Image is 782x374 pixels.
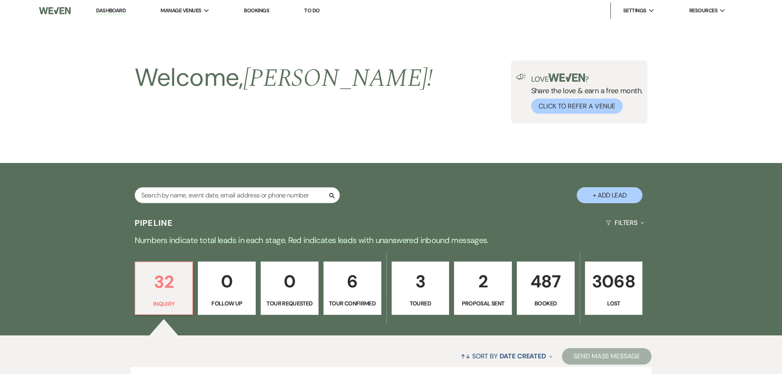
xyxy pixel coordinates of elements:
button: + Add Lead [577,187,642,203]
div: Share the love & earn a free month. [526,73,643,114]
a: To Do [304,7,319,14]
p: Follow Up [203,299,250,308]
p: 32 [140,268,188,296]
span: Resources [689,7,718,15]
p: Tour Requested [266,299,313,308]
p: Toured [397,299,444,308]
a: 3Toured [392,262,449,315]
input: Search by name, event date, email address or phone number [135,187,340,203]
span: Manage Venues [161,7,201,15]
h2: Welcome, [135,60,433,96]
p: Inquiry [140,299,188,308]
a: 32Inquiry [135,262,193,315]
p: 3068 [590,268,638,295]
span: Settings [623,7,647,15]
a: 487Booked [517,262,575,315]
span: ↑↓ [461,352,470,360]
p: 0 [266,268,313,295]
p: 487 [522,268,569,295]
p: Love ? [531,73,643,83]
span: [PERSON_NAME] ! [243,60,433,97]
p: Proposal Sent [459,299,507,308]
p: Tour Confirmed [329,299,376,308]
img: loud-speaker-illustration.svg [516,73,526,80]
a: 0Tour Requested [261,262,319,315]
p: Numbers indicate total leads in each stage. Red indicates leads with unanswered inbound messages. [96,234,687,247]
button: Click to Refer a Venue [531,99,623,114]
p: 2 [459,268,507,295]
p: 0 [203,268,250,295]
button: Send Mass Message [562,348,651,365]
span: Date Created [500,352,546,360]
p: 6 [329,268,376,295]
a: 2Proposal Sent [454,262,512,315]
a: 0Follow Up [198,262,256,315]
p: Booked [522,299,569,308]
a: Bookings [244,7,269,14]
p: Lost [590,299,638,308]
button: Filters [603,212,647,234]
a: Dashboard [96,7,126,15]
a: 3068Lost [585,262,643,315]
button: Sort By Date Created [457,345,556,367]
img: weven-logo-green.svg [548,73,585,82]
p: 3 [397,268,444,295]
h3: Pipeline [135,217,173,229]
a: 6Tour Confirmed [323,262,381,315]
img: Weven Logo [39,2,70,19]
